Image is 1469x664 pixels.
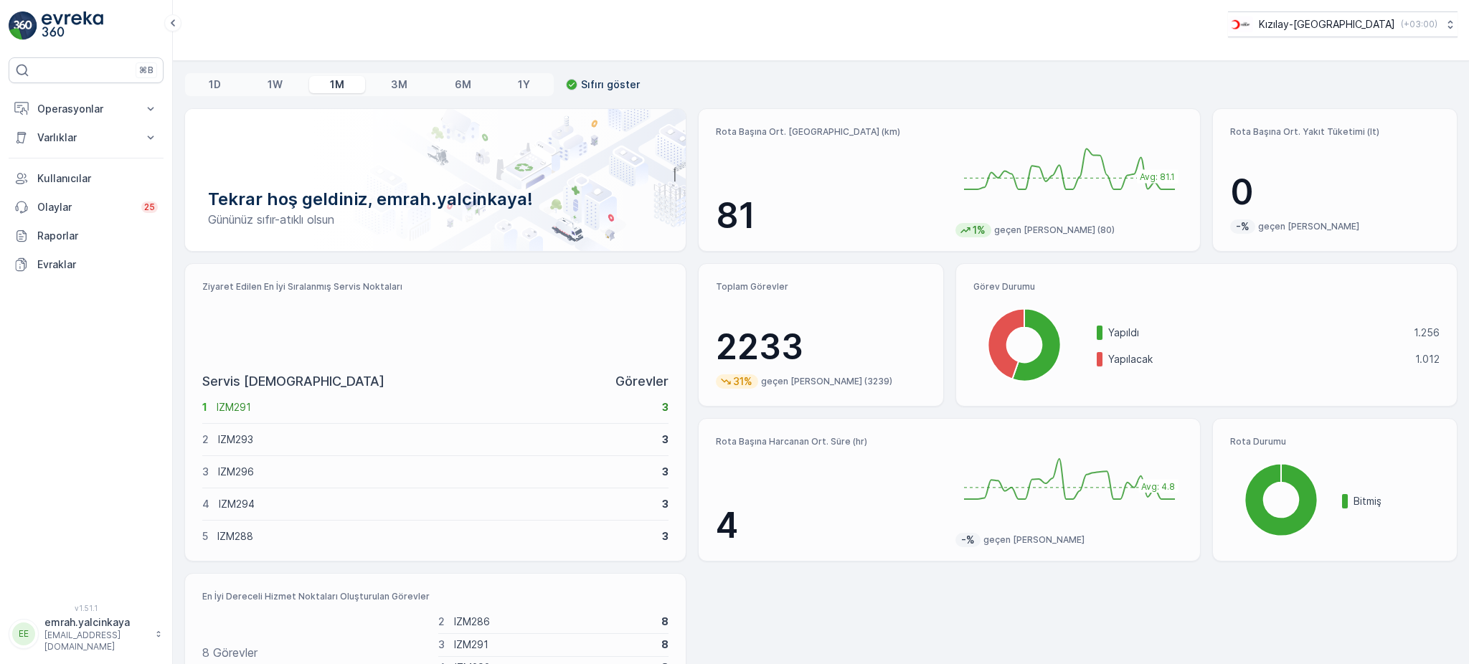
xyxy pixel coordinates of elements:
a: Evraklar [9,250,164,279]
p: 8 [661,615,669,629]
p: 31% [732,374,754,389]
p: IZM296 [218,465,653,479]
p: 1Y [518,77,530,92]
img: logo [9,11,37,40]
p: Görev Durumu [973,281,1440,293]
p: IZM293 [218,432,653,447]
p: Toplam Görevler [716,281,925,293]
p: 1 [202,400,207,414]
p: -% [1234,219,1251,234]
p: Servis [DEMOGRAPHIC_DATA] [202,371,384,392]
p: geçen [PERSON_NAME] (3239) [761,376,892,387]
p: 4 [202,497,209,511]
p: Kullanıcılar [37,171,158,186]
button: Operasyonlar [9,95,164,123]
p: 3 [438,637,445,652]
p: 2233 [716,326,925,369]
p: ⌘B [139,65,153,76]
p: Gününüz sıfır-atıklı olsun [208,211,663,228]
p: IZM291 [217,400,653,414]
p: Varlıklar [37,131,135,145]
p: Tekrar hoş geldiniz, emrah.yalcinkaya! [208,188,663,211]
p: Sıfırı göster [581,77,640,92]
p: Rota Başına Ort. [GEOGRAPHIC_DATA] (km) [716,126,943,138]
a: Kullanıcılar [9,164,164,193]
p: Rota Başına Ort. Yakıt Tüketimi (lt) [1230,126,1440,138]
p: emrah.yalcinkaya [44,615,148,630]
button: Varlıklar [9,123,164,152]
p: 0 [1230,171,1440,214]
a: Olaylar25 [9,193,164,222]
p: ( +03:00 ) [1401,19,1437,30]
p: IZM288 [217,529,653,544]
p: 2 [438,615,445,629]
p: 25 [144,201,155,213]
button: EEemrah.yalcinkaya[EMAIL_ADDRESS][DOMAIN_NAME] [9,615,164,653]
p: 3 [662,529,669,544]
p: 6M [455,77,471,92]
a: Raporlar [9,222,164,250]
p: IZM291 [454,637,652,652]
p: 2 [202,432,209,447]
p: 3M [391,77,407,92]
p: geçen [PERSON_NAME] (80) [994,224,1115,236]
p: -% [960,533,976,547]
p: Raporlar [37,229,158,243]
p: Olaylar [37,200,133,214]
p: 5 [202,529,208,544]
p: 3 [662,432,669,447]
p: 3 [202,465,209,479]
button: Kızılay-[GEOGRAPHIC_DATA](+03:00) [1228,11,1458,37]
p: 3 [662,497,669,511]
p: 1M [330,77,344,92]
p: 1% [971,223,987,237]
p: 1W [268,77,283,92]
p: 8 Görevler [202,644,258,661]
span: v 1.51.1 [9,604,164,612]
p: IZM286 [454,615,652,629]
p: Ziyaret Edilen En İyi Sıralanmış Servis Noktaları [202,281,669,293]
p: 8 [661,637,669,652]
p: geçen [PERSON_NAME] [983,534,1085,546]
div: EE [12,622,35,645]
p: 1D [209,77,221,92]
p: IZM294 [219,497,653,511]
p: Evraklar [37,257,158,272]
p: 3 [662,465,669,479]
p: geçen [PERSON_NAME] [1258,221,1359,232]
p: Yapılacak [1108,352,1406,366]
p: En İyi Dereceli Hizmet Noktaları Oluşturulan Görevler [202,591,669,602]
p: Rota Durumu [1230,436,1440,447]
p: [EMAIL_ADDRESS][DOMAIN_NAME] [44,630,148,653]
p: Görevler [615,371,669,392]
p: 1.012 [1415,352,1440,366]
p: Operasyonlar [37,102,135,116]
p: Yapıldı [1108,326,1404,340]
p: Rota Başına Harcanan Ort. Süre (hr) [716,436,943,447]
p: Kızılay-[GEOGRAPHIC_DATA] [1259,17,1395,32]
p: 1.256 [1414,326,1440,340]
p: 4 [716,504,943,547]
img: logo_light-DOdMpM7g.png [42,11,103,40]
p: Bitmiş [1354,494,1440,508]
p: 3 [662,400,669,414]
img: k%C4%B1z%C4%B1lay_jywRncg.png [1228,16,1253,32]
p: 81 [716,194,943,237]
